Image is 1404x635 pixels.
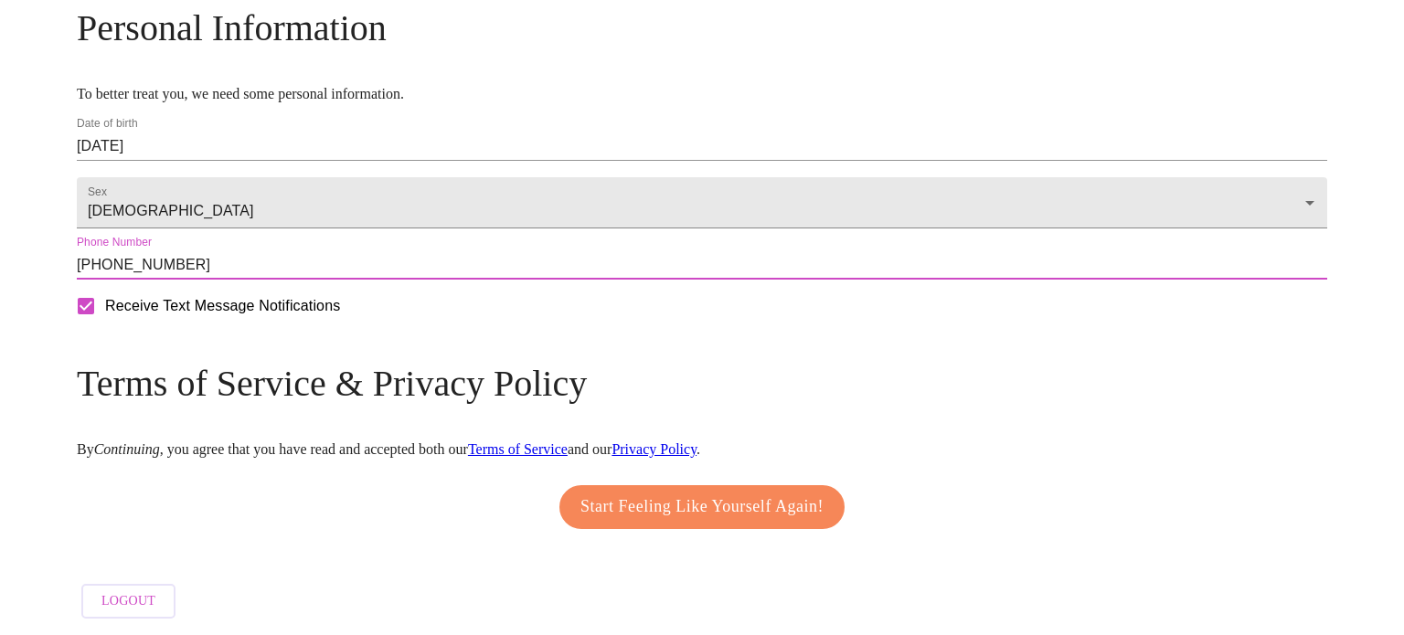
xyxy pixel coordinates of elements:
[105,295,340,317] span: Receive Text Message Notifications
[77,119,138,130] label: Date of birth
[77,177,1327,228] div: [DEMOGRAPHIC_DATA]
[77,6,1327,49] h3: Personal Information
[77,362,1327,405] h3: Terms of Service & Privacy Policy
[77,238,152,249] label: Phone Number
[77,86,1327,102] p: To better treat you, we need some personal information.
[559,485,845,529] button: Start Feeling Like Yourself Again!
[612,441,697,457] a: Privacy Policy
[94,441,160,457] em: Continuing
[580,492,824,522] span: Start Feeling Like Yourself Again!
[101,590,155,613] span: Logout
[468,441,568,457] a: Terms of Service
[77,441,1327,458] p: By , you agree that you have read and accepted both our and our .
[81,584,175,619] button: Logout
